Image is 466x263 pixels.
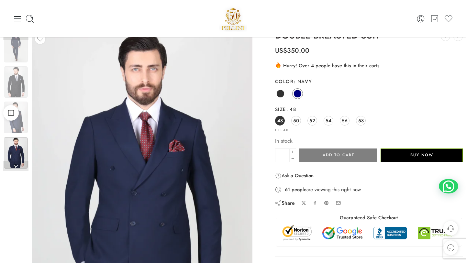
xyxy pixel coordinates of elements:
a: 56 [340,116,349,126]
span: Navy [294,78,312,85]
span: US$ [275,46,287,55]
button: Add to cart [299,148,377,162]
a: 52 [307,116,317,126]
a: Pellini - [219,5,247,32]
a: Login / Register [416,14,425,23]
img: co-cd44047-blk [4,66,28,98]
img: Trust [281,225,457,242]
img: co-cd44047-blk [4,102,28,133]
div: Share [275,200,295,207]
span: 54 [326,116,331,125]
img: co-cd44047-blk [4,137,28,169]
a: 58 [356,116,366,126]
span: 48 [286,106,296,113]
label: Color [275,78,463,85]
a: Pin on Pinterest [324,201,329,206]
span: 52 [309,116,315,125]
a: Clear options [275,128,289,132]
span: 58 [358,116,364,125]
button: Buy Now [381,148,463,162]
label: Size [275,106,463,113]
h1: DOUBLE BREASTED SUIT [275,30,463,41]
a: Share on X [301,201,306,205]
strong: people [292,186,306,193]
strong: 61 [285,186,290,193]
img: co-cd44047-blk [4,31,28,62]
legend: Guaranteed Safe Checkout [337,214,401,221]
img: Pellini [219,5,247,32]
input: Product quantity [275,148,290,162]
a: 54 [324,116,333,126]
div: Hurry! Over 4 people have this in their carts [275,61,463,69]
span: 48 [277,116,283,125]
p: In stock [275,137,463,145]
span: 56 [342,116,348,125]
a: Ask a Question [275,172,314,180]
a: 50 [291,116,301,126]
a: Cart [430,14,439,23]
span: 50 [293,116,299,125]
a: Share on Facebook [313,201,317,205]
div: are viewing this right now [275,186,463,193]
a: 48 [275,116,285,126]
a: Wishlist [444,14,453,23]
bdi: 350.00 [275,46,309,55]
a: Email to your friends [336,200,341,206]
